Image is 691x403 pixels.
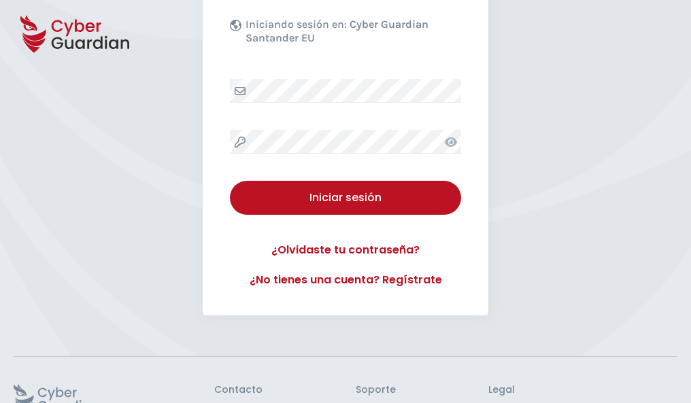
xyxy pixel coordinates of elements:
a: ¿Olvidaste tu contraseña? [230,242,461,258]
h3: Contacto [214,384,263,396]
a: ¿No tienes una cuenta? Regístrate [230,272,461,288]
h3: Legal [488,384,677,396]
h3: Soporte [356,384,396,396]
div: Iniciar sesión [240,190,451,206]
button: Iniciar sesión [230,181,461,215]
